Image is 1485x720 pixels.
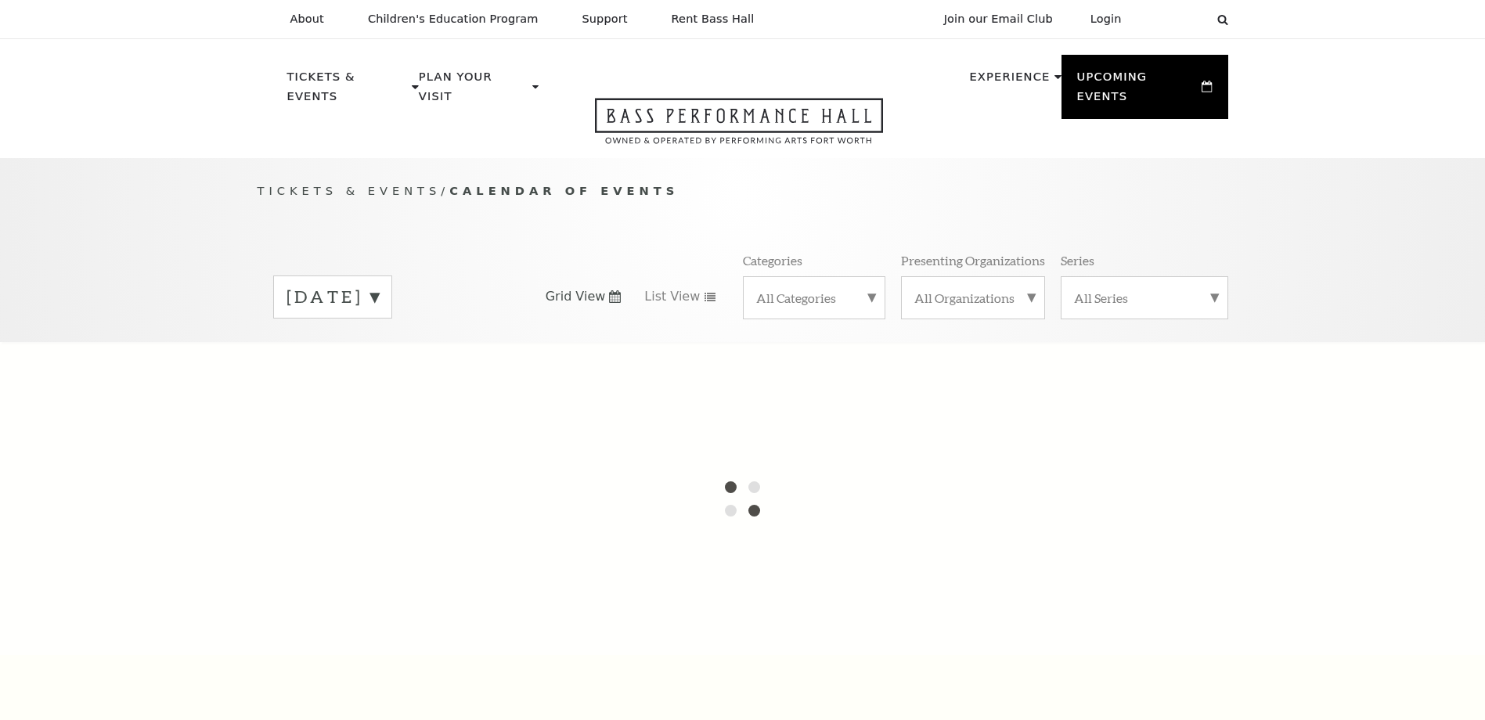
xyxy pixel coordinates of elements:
[290,13,324,26] p: About
[914,290,1032,306] label: All Organizations
[969,67,1050,95] p: Experience
[644,288,700,305] span: List View
[1077,67,1198,115] p: Upcoming Events
[546,288,606,305] span: Grid View
[1074,290,1215,306] label: All Series
[258,184,442,197] span: Tickets & Events
[1147,12,1202,27] select: Select:
[287,285,379,309] label: [DATE]
[582,13,628,26] p: Support
[419,67,528,115] p: Plan Your Visit
[368,13,539,26] p: Children's Education Program
[901,252,1045,268] p: Presenting Organizations
[287,67,409,115] p: Tickets & Events
[756,290,872,306] label: All Categories
[449,184,679,197] span: Calendar of Events
[1061,252,1094,268] p: Series
[258,182,1228,201] p: /
[672,13,755,26] p: Rent Bass Hall
[743,252,802,268] p: Categories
